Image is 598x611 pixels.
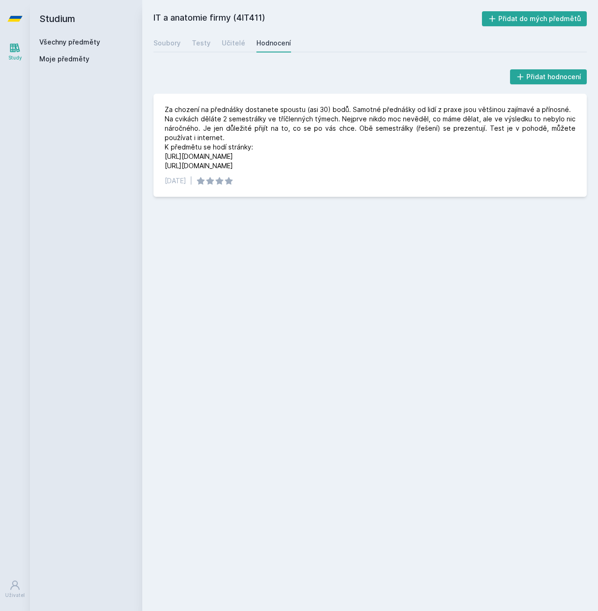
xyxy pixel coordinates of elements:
div: Study [8,54,22,61]
a: Soubory [153,34,181,52]
a: Hodnocení [256,34,291,52]
div: Soubory [153,38,181,48]
div: Za chození na přednášky dostanete spoustu (asi 30) bodů. Samotné přednášky od lidí z praxe jsou v... [165,105,576,171]
button: Přidat do mých předmětů [482,11,587,26]
button: Přidat hodnocení [510,69,587,84]
a: Všechny předměty [39,38,100,46]
h2: IT a anatomie firmy (4IT411) [153,11,482,26]
div: | [190,176,192,186]
div: Učitelé [222,38,245,48]
a: Učitelé [222,34,245,52]
a: Study [2,37,28,66]
div: Uživatel [5,592,25,599]
a: Testy [192,34,211,52]
div: Hodnocení [256,38,291,48]
div: [DATE] [165,176,186,186]
div: Testy [192,38,211,48]
a: Uživatel [2,575,28,604]
span: Moje předměty [39,54,89,64]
